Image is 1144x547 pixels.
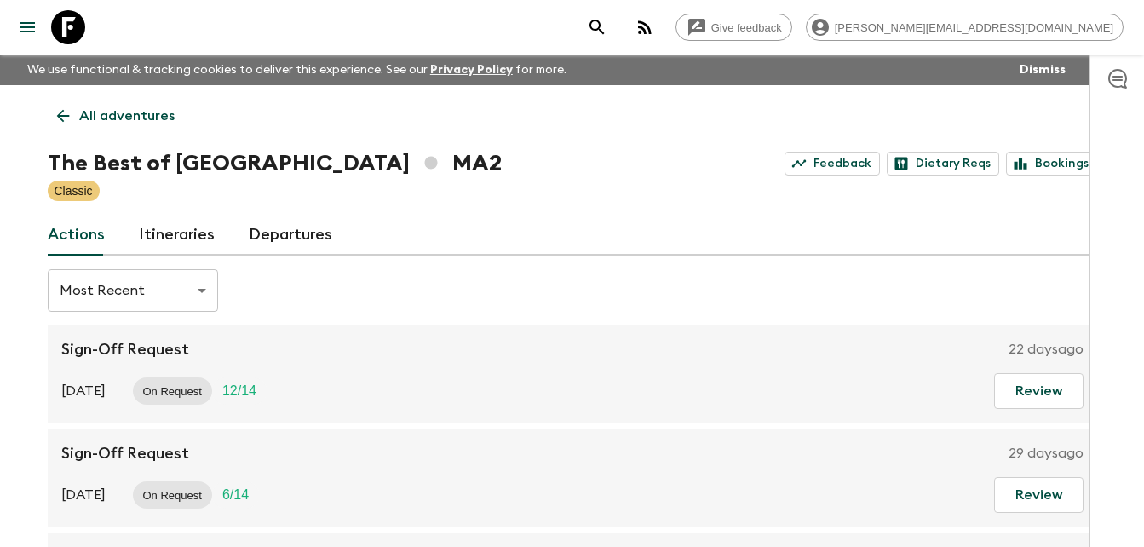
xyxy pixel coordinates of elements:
[10,10,44,44] button: menu
[785,152,880,176] a: Feedback
[430,64,513,76] a: Privacy Policy
[1006,152,1097,176] a: Bookings
[806,14,1124,41] div: [PERSON_NAME][EMAIL_ADDRESS][DOMAIN_NAME]
[702,21,791,34] span: Give feedback
[20,55,573,85] p: We use functional & tracking cookies to deliver this experience. See our for more.
[133,489,212,502] span: On Request
[61,485,106,505] p: [DATE]
[139,215,215,256] a: Itineraries
[887,152,999,176] a: Dietary Reqs
[61,381,106,401] p: [DATE]
[994,477,1084,513] button: Review
[675,14,792,41] a: Give feedback
[1009,339,1084,360] p: 22 days ago
[1009,443,1084,464] p: 29 days ago
[48,215,105,256] a: Actions
[212,481,259,509] div: Trip Fill
[1015,58,1070,82] button: Dismiss
[212,377,267,405] div: Trip Fill
[79,106,175,126] p: All adventures
[249,215,332,256] a: Departures
[48,147,502,181] h1: The Best of [GEOGRAPHIC_DATA] MA2
[61,443,189,464] p: Sign-Off Request
[61,339,189,360] p: Sign-Off Request
[48,99,184,133] a: All adventures
[222,381,256,401] p: 12 / 14
[825,21,1123,34] span: [PERSON_NAME][EMAIL_ADDRESS][DOMAIN_NAME]
[994,373,1084,409] button: Review
[580,10,614,44] button: search adventures
[55,182,93,199] p: Classic
[48,267,218,314] div: Most Recent
[222,485,249,505] p: 6 / 14
[133,385,212,398] span: On Request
